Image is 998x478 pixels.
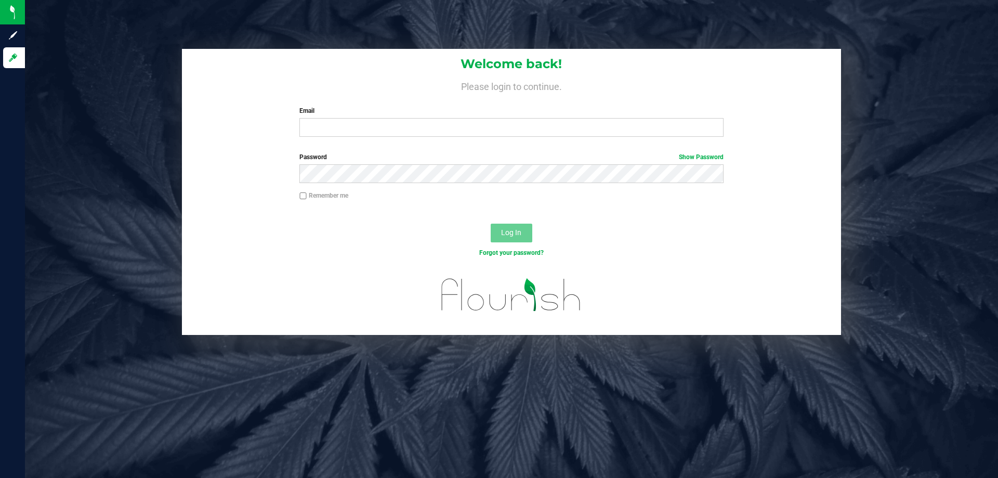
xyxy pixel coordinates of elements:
[299,153,327,161] span: Password
[679,153,724,161] a: Show Password
[182,79,841,92] h4: Please login to continue.
[299,106,723,115] label: Email
[299,191,348,200] label: Remember me
[501,228,521,237] span: Log In
[8,30,18,41] inline-svg: Sign up
[8,53,18,63] inline-svg: Log in
[182,57,841,71] h1: Welcome back!
[299,192,307,200] input: Remember me
[429,268,594,321] img: flourish_logo.svg
[491,224,532,242] button: Log In
[479,249,544,256] a: Forgot your password?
